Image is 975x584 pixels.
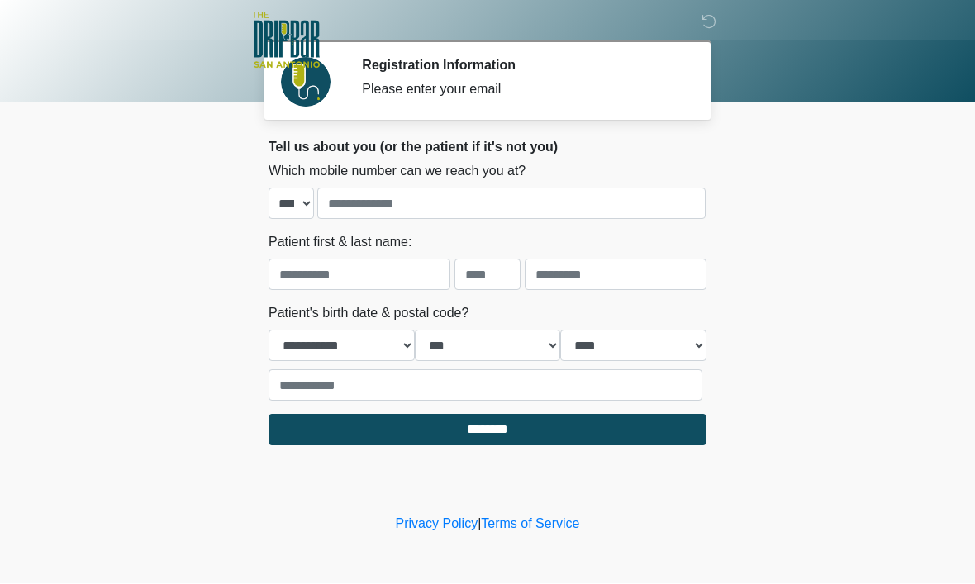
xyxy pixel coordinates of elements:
label: Patient's birth date & postal code? [269,304,468,324]
a: Terms of Service [481,517,579,531]
div: Please enter your email [362,80,682,100]
a: Privacy Policy [396,517,478,531]
img: The DRIPBaR - San Antonio Fossil Creek Logo [252,12,320,70]
img: Agent Avatar [281,58,331,107]
a: | [478,517,481,531]
label: Patient first & last name: [269,233,411,253]
h2: Tell us about you (or the patient if it's not you) [269,140,706,155]
label: Which mobile number can we reach you at? [269,162,526,182]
